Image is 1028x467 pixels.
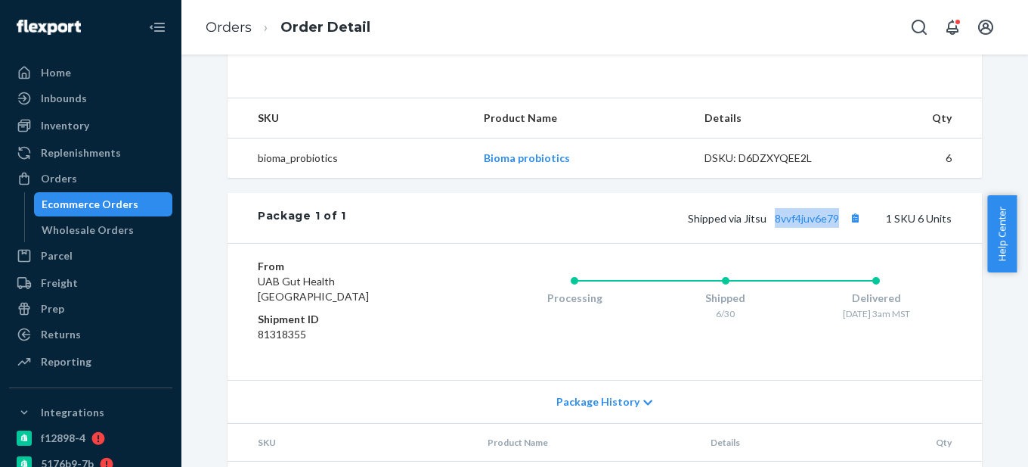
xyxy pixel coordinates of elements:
[42,223,134,238] div: Wholesale Orders
[142,12,172,42] button: Close Navigation
[971,12,1001,42] button: Open account menu
[41,327,81,342] div: Returns
[228,424,475,462] th: SKU
[650,291,801,306] div: Shipped
[904,12,934,42] button: Open Search Box
[845,208,865,228] button: Copy tracking number
[9,167,172,191] a: Orders
[34,192,173,216] a: Ecommerce Orders
[692,98,859,139] th: Details
[258,208,346,228] div: Package 1 of 1
[41,354,91,369] div: Reporting
[650,307,801,320] div: 6/30
[688,212,865,225] span: Shipped via Jitsu
[472,98,692,139] th: Product Name
[864,424,982,462] th: Qty
[800,307,952,320] div: [DATE] 3am MST
[41,301,64,316] div: Prep
[41,248,73,263] div: Parcel
[41,91,87,106] div: Inbounds
[34,218,173,242] a: Wholesale Orders
[9,271,172,295] a: Freight
[280,19,370,36] a: Order Detail
[41,118,89,133] div: Inventory
[42,197,138,212] div: Ecommerce Orders
[484,151,570,164] a: Bioma probiotics
[499,291,650,306] div: Processing
[346,208,952,228] div: 1 SKU 6 Units
[9,426,172,450] a: f12898-4
[937,12,968,42] button: Open notifications
[41,276,78,291] div: Freight
[17,20,81,35] img: Flexport logo
[9,61,172,85] a: Home
[987,195,1017,272] button: Help Center
[800,291,952,306] div: Delivered
[858,139,982,179] td: 6
[258,275,369,303] span: UAB Gut Health [GEOGRAPHIC_DATA]
[258,327,438,342] dd: 81318355
[41,171,77,186] div: Orders
[9,297,172,321] a: Prep
[41,65,71,80] div: Home
[9,350,172,374] a: Reporting
[41,405,104,420] div: Integrations
[9,86,172,111] a: Inbounds
[9,141,172,165] a: Replenishments
[9,114,172,138] a: Inventory
[258,312,438,327] dt: Shipment ID
[858,98,982,139] th: Qty
[698,424,865,462] th: Details
[775,212,839,225] a: 8vvf4juv6e79
[9,400,172,425] button: Integrations
[206,19,252,36] a: Orders
[41,431,85,446] div: f12898-4
[556,394,639,409] span: Package History
[228,139,472,179] td: bioma_probiotics
[41,145,121,160] div: Replenishments
[475,424,698,462] th: Product Name
[258,259,438,274] dt: From
[194,5,382,50] ol: breadcrumbs
[9,322,172,347] a: Returns
[9,244,172,268] a: Parcel
[228,98,472,139] th: SKU
[704,151,847,166] div: DSKU: D6DZXYQEE2L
